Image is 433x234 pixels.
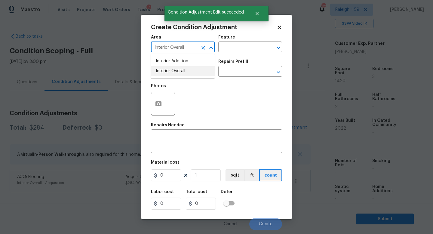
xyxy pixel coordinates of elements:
[214,218,247,230] button: Cancel
[151,84,166,88] h5: Photos
[151,24,277,30] h2: Create Condition Adjustment
[249,218,282,230] button: Create
[274,44,283,52] button: Open
[151,35,161,39] h5: Area
[151,190,174,194] h5: Labor cost
[226,169,244,181] button: sqft
[164,6,247,19] span: Condition Adjustment Edit succeeded
[199,44,207,52] button: Clear
[151,66,215,76] li: Interior Overall
[207,44,215,52] button: Close
[259,169,282,181] button: count
[221,190,233,194] h5: Defer
[259,222,272,226] span: Create
[151,160,179,165] h5: Material cost
[224,222,237,226] span: Cancel
[218,60,248,64] h5: Repairs Prefill
[218,35,235,39] h5: Feature
[186,190,207,194] h5: Total cost
[151,56,215,66] li: Interior Addition
[274,68,283,76] button: Open
[247,8,267,20] button: Close
[244,169,259,181] button: ft
[151,123,185,127] h5: Repairs Needed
